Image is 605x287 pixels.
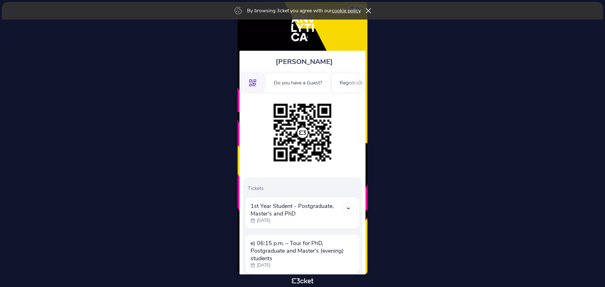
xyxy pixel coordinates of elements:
[266,73,330,93] div: Do you have a Guest?
[266,79,330,86] a: Do you have a Guest?
[332,7,361,14] a: cookie policy
[257,262,270,268] p: [DATE]
[331,79,388,86] a: Registration Form
[247,7,361,14] p: By browsing 3cket you agree with our
[257,217,270,224] p: [DATE]
[248,185,360,192] p: Tickets
[251,202,342,217] span: 1st Year Student - Postgraduate, Master's and PhD
[283,8,322,48] img: Analytica Fest 2025 - Sep 6th
[270,100,335,165] img: 1752e8e701cc49088b3521f7ac52cea7.png
[331,73,388,93] div: Registration Form
[251,239,354,262] span: e) 06:15 p.m. – Tour for PhD, Postgraduate and Master's (evening) students
[276,57,333,66] span: [PERSON_NAME]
